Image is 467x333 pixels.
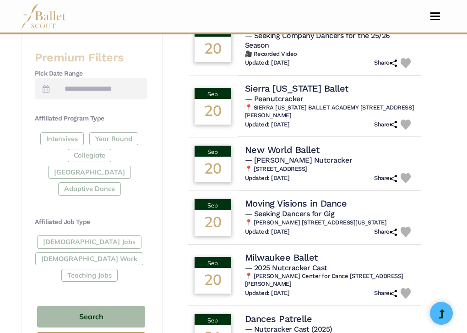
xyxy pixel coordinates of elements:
div: 20 [195,99,231,125]
h6: 📍 SIERRA [US_STATE] BALLET ACADEMY [STREET_ADDRESS][PERSON_NAME] [245,104,414,120]
h6: Share [374,289,397,297]
div: Sep [195,314,231,325]
h4: Dances Patrelle [245,313,312,325]
span: — [PERSON_NAME] Nutcracker [245,156,353,164]
h6: 📍 [PERSON_NAME] Center for Dance [STREET_ADDRESS][PERSON_NAME] [245,273,414,288]
h4: Sierra [US_STATE] Ballet [245,82,348,94]
h4: Moving Visions in Dance [245,197,347,209]
div: 20 [195,268,231,294]
span: — Peanutcracker [245,94,304,103]
h4: Affiliated Program Type [35,114,147,123]
div: Sep [195,257,231,268]
span: — 2025 Nutcracker Cast [245,263,327,272]
h4: Pick Date Range [35,69,147,78]
h6: Updated: [DATE] [245,59,290,67]
h6: Updated: [DATE] [245,175,290,182]
h6: Updated: [DATE] [245,121,290,129]
div: 20 [195,157,231,182]
div: 20 [195,210,231,236]
h6: Share [374,175,397,182]
span: — Seeking Dancers for Gig [245,209,335,218]
span: — Seeking Company Dancers for the 25/26 Season [245,31,390,49]
div: Sep [195,88,231,99]
div: Sep [195,146,231,157]
h4: Affiliated Job Type [35,218,147,227]
h6: Share [374,228,397,236]
h4: Milwaukee Ballet [245,251,318,263]
button: Search [37,306,145,328]
h6: Updated: [DATE] [245,289,290,297]
h6: 📍 [PERSON_NAME] [STREET_ADDRESS][US_STATE] [245,219,414,227]
div: 20 [195,37,231,62]
h6: Updated: [DATE] [245,228,290,236]
h6: 📍 [STREET_ADDRESS] [245,165,414,173]
div: Sep [195,199,231,210]
h6: Share [374,59,397,67]
h3: Premium Filters [35,50,147,66]
h6: 🎥 Recorded Video [245,50,414,58]
h4: New World Ballet [245,144,320,156]
h6: Share [374,121,397,129]
button: Toggle navigation [424,12,446,21]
